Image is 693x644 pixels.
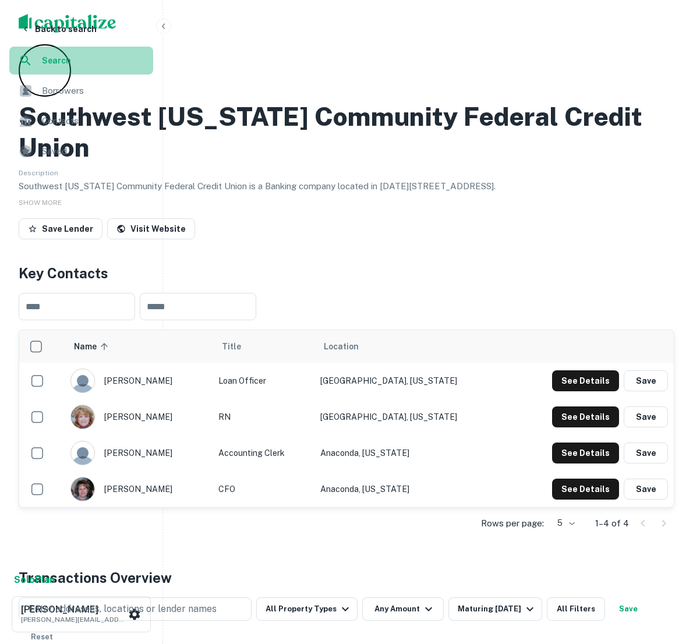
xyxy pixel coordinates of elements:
[19,179,674,193] p: Southwest [US_STATE] Community Federal Credit Union is a Banking company located in [DATE][STREET...
[448,597,542,621] button: Maturing [DATE]
[595,516,629,530] p: 1–4 of 4
[9,107,153,135] a: Contacts
[552,443,619,463] button: See Details
[481,516,544,530] p: Rows per page:
[547,597,605,621] button: All Filters
[624,370,668,391] button: Save
[70,441,207,465] div: [PERSON_NAME]
[9,77,153,105] a: Borrowers
[65,330,213,363] th: Name
[74,339,112,353] span: Name
[624,406,668,427] button: Save
[552,406,619,427] button: See Details
[256,597,358,621] button: All Property Types
[19,597,252,621] button: Enter addresses, locations or lender names
[19,101,674,163] h2: Southwest [US_STATE] Community Federal Credit Union
[19,199,62,207] span: SHOW MORE
[12,596,151,632] button: [PERSON_NAME][PERSON_NAME][EMAIL_ADDRESS][PERSON_NAME][DOMAIN_NAME]
[213,471,314,507] td: CFO
[42,84,146,98] span: Borrowers
[14,573,55,587] a: SoloPlan
[549,515,577,532] div: 5
[314,363,508,399] td: [GEOGRAPHIC_DATA], [US_STATE]
[314,471,508,507] td: Anaconda, [US_STATE]
[552,370,619,391] button: See Details
[458,602,537,616] div: Maturing [DATE]
[29,602,217,616] p: Enter addresses, locations or lender names
[314,435,508,471] td: Anaconda, [US_STATE]
[16,19,101,40] button: Back to search
[635,551,693,607] iframe: Chat Widget
[107,218,195,239] a: Visit Website
[624,479,668,500] button: Save
[71,405,94,429] img: 1702992261498
[624,443,668,463] button: Save
[71,477,94,501] img: 1517015249909
[213,330,314,363] th: Title
[70,477,207,501] div: [PERSON_NAME]
[610,597,647,621] button: Save your search to get updates of matches that match your search criteria.
[19,218,102,239] button: Save Lender
[314,330,508,363] th: Location
[42,114,146,128] span: Contacts
[71,369,94,392] img: 9c8pery4andzj6ohjkjp54ma2
[70,405,207,429] div: [PERSON_NAME]
[213,363,314,399] td: Loan Officer
[314,399,508,435] td: [GEOGRAPHIC_DATA], [US_STATE]
[19,263,674,284] h4: Key Contacts
[213,435,314,471] td: Accounting Clerk
[71,441,94,465] img: 9c8pery4andzj6ohjkjp54ma2
[552,479,619,500] button: See Details
[42,54,146,67] span: Search
[324,339,359,353] span: Location
[222,339,256,353] span: Title
[9,47,153,75] a: Search
[42,144,146,158] span: Saved
[362,597,444,621] button: Any Amount
[9,137,153,165] a: Saved
[213,399,314,435] td: RN
[19,14,116,33] img: capitalize-logo.png
[70,369,207,393] div: [PERSON_NAME]
[19,330,674,507] div: scrollable content
[14,574,55,585] strong: Solo Plan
